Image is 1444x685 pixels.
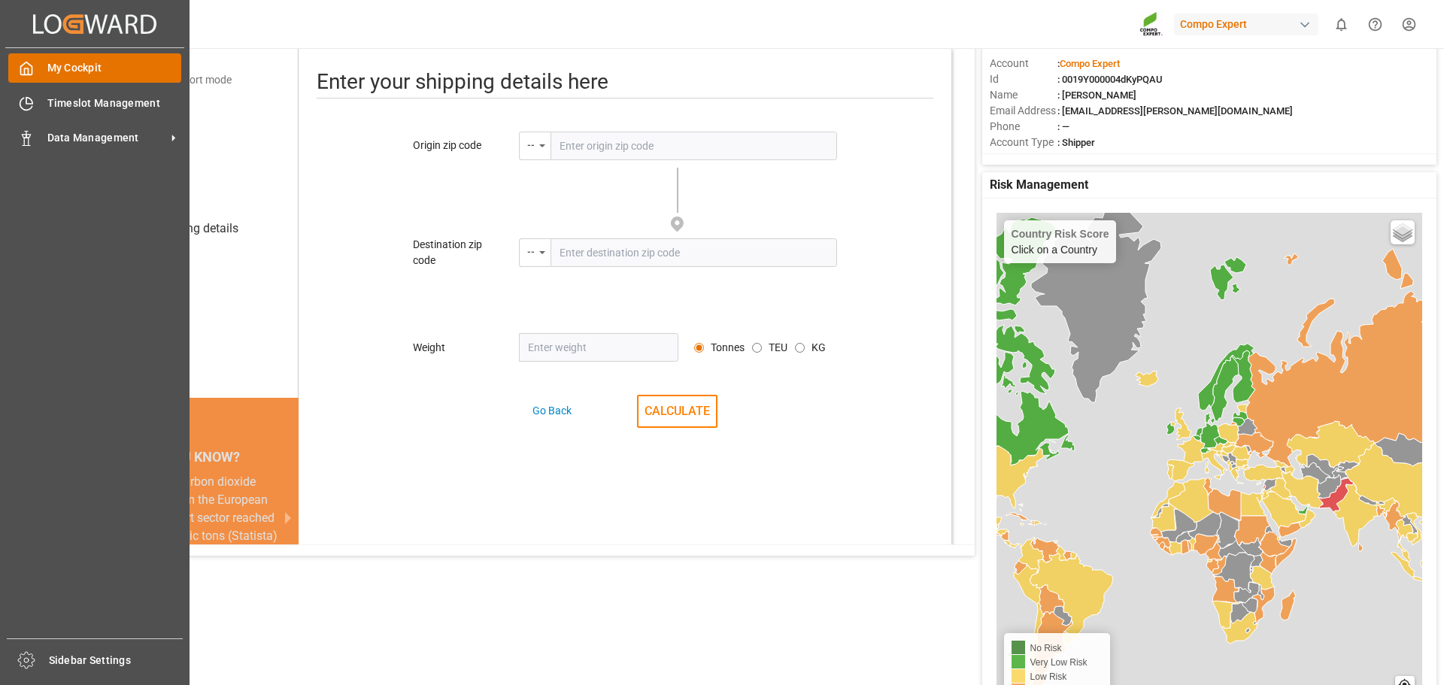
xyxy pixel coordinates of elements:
[1057,74,1163,85] span: : 0019Y000004dKyPQAU
[519,132,551,160] div: menu-button
[711,340,745,356] label: Tonnes
[1358,8,1392,41] button: Help Center
[8,88,181,117] a: Timeslot Management
[795,343,805,353] input: Avg. container weight
[1057,137,1095,148] span: : Shipper
[47,95,182,111] span: Timeslot Management
[990,135,1057,150] span: Account Type
[49,653,184,668] span: Sidebar Settings
[1324,8,1358,41] button: show 0 new notifications
[1057,89,1136,101] span: : [PERSON_NAME]
[1057,121,1069,132] span: : —
[990,119,1057,135] span: Phone
[81,441,299,473] div: DID YOU KNOW?
[551,132,837,160] input: Enter origin zip code
[694,343,704,353] input: Avg. container weight
[413,138,493,153] div: Origin zip code
[811,340,826,356] label: KG
[519,132,551,160] button: open menu
[1057,58,1120,69] span: :
[99,473,281,545] div: In [DATE], carbon dioxide emissions from the European Union's transport sector reached 982 millio...
[990,87,1057,103] span: Name
[1060,58,1120,69] span: Compo Expert
[519,238,551,267] div: menu-button
[47,60,182,76] span: My Cockpit
[1391,220,1415,244] a: Layers
[532,403,572,419] div: Go Back
[519,333,678,362] input: Enter weight
[1030,643,1062,653] span: No Risk
[990,56,1057,71] span: Account
[527,135,535,152] div: --
[1057,105,1293,117] span: : [EMAIL_ADDRESS][PERSON_NAME][DOMAIN_NAME]
[637,395,717,428] button: CALCULATE
[519,238,551,267] button: open menu
[317,66,933,99] div: Enter your shipping details here
[8,53,181,83] a: My Cockpit
[990,103,1057,119] span: Email Address
[1012,228,1109,240] h4: Country Risk Score
[1012,228,1109,256] div: Click on a Country
[769,340,787,356] label: TEU
[278,473,299,563] button: next slide / item
[1030,657,1088,668] span: Very Low Risk
[990,176,1088,194] span: Risk Management
[1030,671,1067,682] span: Low Risk
[990,71,1057,87] span: Id
[1174,14,1318,35] div: Compo Expert
[1139,11,1163,38] img: Screenshot%202023-09-29%20at%2010.02.21.png_1712312052.png
[413,237,493,268] div: Destination zip code
[1174,10,1324,38] button: Compo Expert
[47,130,166,146] span: Data Management
[413,340,493,356] div: Weight
[551,238,837,267] input: Enter destination zip code
[752,343,762,353] input: Avg. container weight
[527,241,535,259] div: --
